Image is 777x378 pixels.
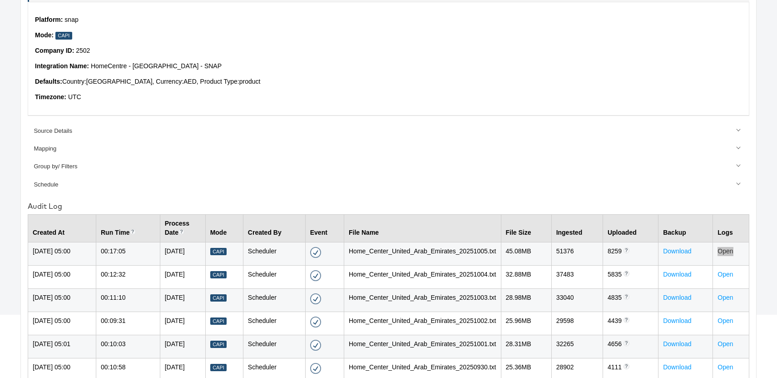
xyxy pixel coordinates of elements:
[28,158,749,176] a: Group by/ Filters
[210,294,227,302] div: Capi
[663,363,691,371] a: Download
[35,78,62,85] strong: Defaults:
[551,214,603,242] th: Ingested
[28,312,96,335] td: [DATE] 05:00
[551,265,603,288] td: 37483
[160,335,205,358] td: [DATE]
[96,288,160,312] td: 00:11:10
[501,214,551,242] th: File Size
[35,15,742,25] p: snap
[96,265,160,288] td: 00:12:32
[96,242,160,265] td: 00:17:05
[603,335,658,358] td: 4656
[35,46,742,55] p: 2502
[28,242,96,265] td: [DATE] 05:00
[28,335,96,358] td: [DATE] 05:01
[34,181,744,189] div: Schedule
[243,335,305,358] td: Scheduler
[718,317,733,324] a: Open
[718,340,733,348] a: Open
[658,214,713,242] th: Backup
[663,247,691,255] a: Download
[28,288,96,312] td: [DATE] 05:00
[501,288,551,312] td: 28.98 MB
[603,288,658,312] td: 4835
[243,288,305,312] td: Scheduler
[205,214,243,242] th: Mode
[501,265,551,288] td: 32.88 MB
[663,294,691,301] a: Download
[210,248,227,256] div: Capi
[663,317,691,324] a: Download
[160,242,205,265] td: [DATE]
[551,288,603,312] td: 33040
[34,127,744,136] div: Source Details
[603,265,658,288] td: 5835
[35,62,89,70] strong: Integration Name:
[96,335,160,358] td: 00:10:03
[344,214,501,242] th: File Name
[160,312,205,335] td: [DATE]
[35,31,54,39] strong: Mode:
[28,122,749,140] a: Source Details
[551,335,603,358] td: 32265
[28,176,749,193] a: Schedule
[344,242,501,265] td: Home_Center_United_Arab_Emirates_20251005.txt
[96,312,160,335] td: 00:09:31
[603,242,658,265] td: 8259
[55,32,72,40] div: Capi
[344,312,501,335] td: Home_Center_United_Arab_Emirates_20251002.txt
[35,47,74,54] strong: Company ID:
[713,214,749,242] th: Logs
[305,214,344,242] th: Event
[718,271,733,278] a: Open
[501,312,551,335] td: 25.96 MB
[35,62,742,71] p: HomeCentre - [GEOGRAPHIC_DATA] - SNAP
[34,162,744,171] div: Group by/ Filters
[28,2,749,115] div: Basic Details
[551,312,603,335] td: 29598
[28,265,96,288] td: [DATE] 05:00
[663,271,691,278] a: Download
[160,214,205,242] th: Process Date
[718,363,733,371] a: Open
[501,242,551,265] td: 45.08 MB
[34,145,744,153] div: Mapping
[28,214,96,242] th: Created At
[551,242,603,265] td: 51376
[35,93,66,101] strong: Timezone:
[160,265,205,288] td: [DATE]
[35,16,63,23] strong: Platform:
[663,340,691,348] a: Download
[210,341,227,348] div: Capi
[243,242,305,265] td: Scheduler
[35,77,742,86] p: Country: [GEOGRAPHIC_DATA] , Currency: AED , Product Type: product
[718,294,733,301] a: Open
[160,288,205,312] td: [DATE]
[210,271,227,279] div: Capi
[210,364,227,372] div: Capi
[210,318,227,325] div: Capi
[35,93,742,102] p: UTC
[96,214,160,242] th: Run Time
[28,140,749,158] a: Mapping
[344,335,501,358] td: Home_Center_United_Arab_Emirates_20251001.txt
[28,201,749,212] div: Audit Log
[603,312,658,335] td: 4439
[243,312,305,335] td: Scheduler
[344,265,501,288] td: Home_Center_United_Arab_Emirates_20251004.txt
[344,288,501,312] td: Home_Center_United_Arab_Emirates_20251003.txt
[243,265,305,288] td: Scheduler
[603,214,658,242] th: Uploaded
[501,335,551,358] td: 28.31 MB
[243,214,305,242] th: Created By
[718,247,733,255] a: Open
